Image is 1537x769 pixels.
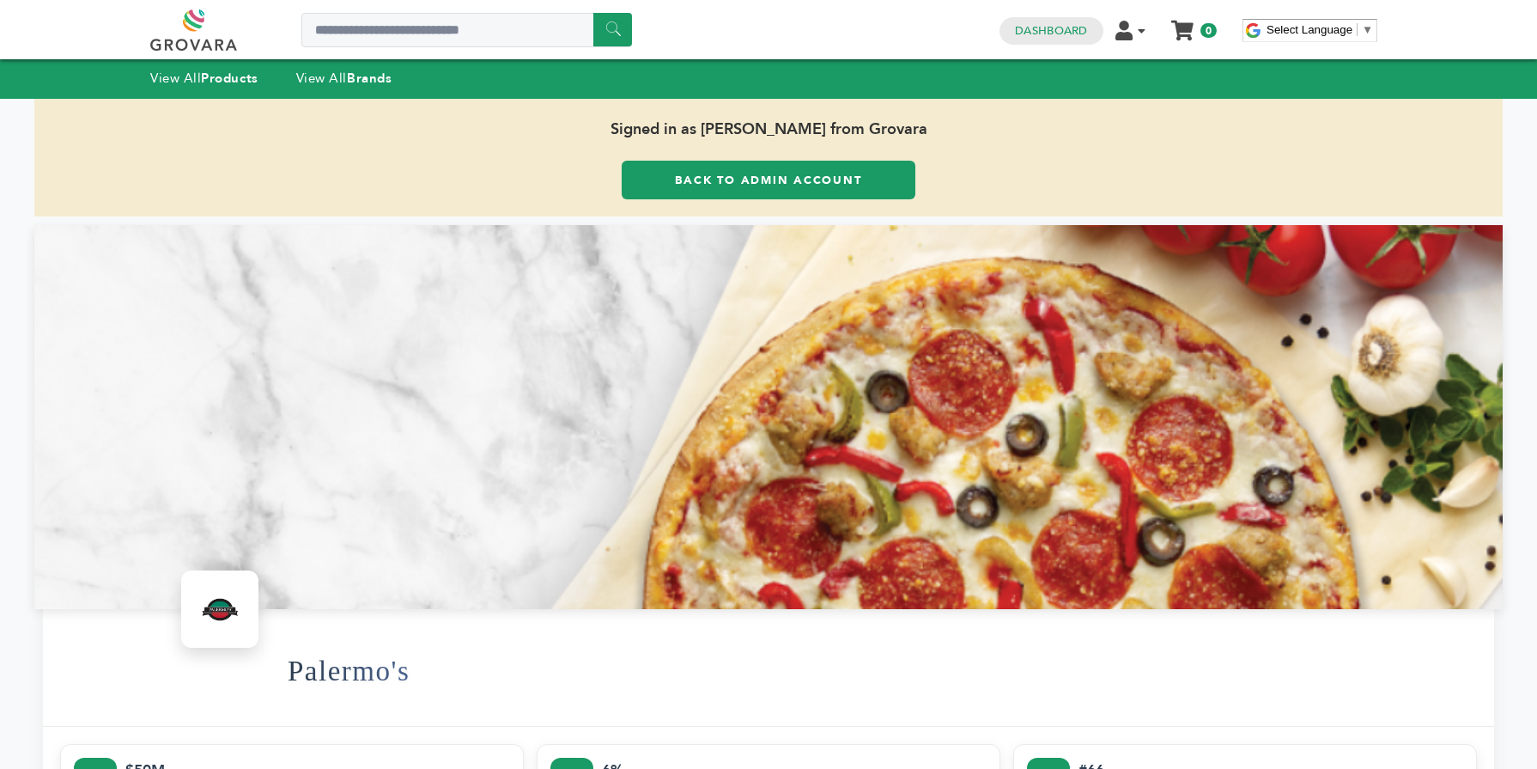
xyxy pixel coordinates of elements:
[1267,23,1373,36] a: Select Language​
[1015,23,1087,39] a: Dashboard
[1357,23,1358,36] span: ​
[185,575,254,644] img: Palermo's Logo
[150,70,258,87] a: View AllProducts
[1362,23,1373,36] span: ▼
[622,161,915,199] a: Back to Admin Account
[347,70,392,87] strong: Brands
[201,70,258,87] strong: Products
[296,70,392,87] a: View AllBrands
[1267,23,1352,36] span: Select Language
[34,99,1503,161] span: Signed in as [PERSON_NAME] from Grovara
[301,13,632,47] input: Search a product or brand...
[288,629,410,713] h1: Palermo's
[1173,15,1193,34] a: My Cart
[1200,23,1217,38] span: 0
